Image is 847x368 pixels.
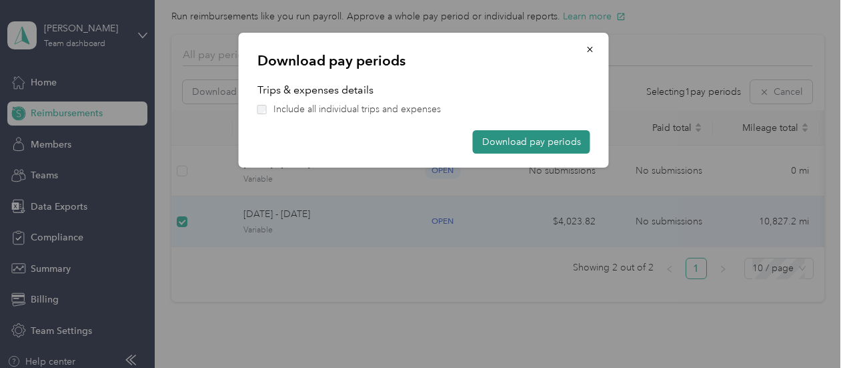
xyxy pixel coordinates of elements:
[273,102,441,116] span: Include all individual trips and expenses
[257,105,267,114] input: Include all individual trips and expenses
[473,130,590,154] button: Download pay periods
[257,51,590,70] p: Download pay periods
[772,293,847,368] iframe: Everlance-gr Chat Button Frame
[257,82,590,98] p: Trips & expenses details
